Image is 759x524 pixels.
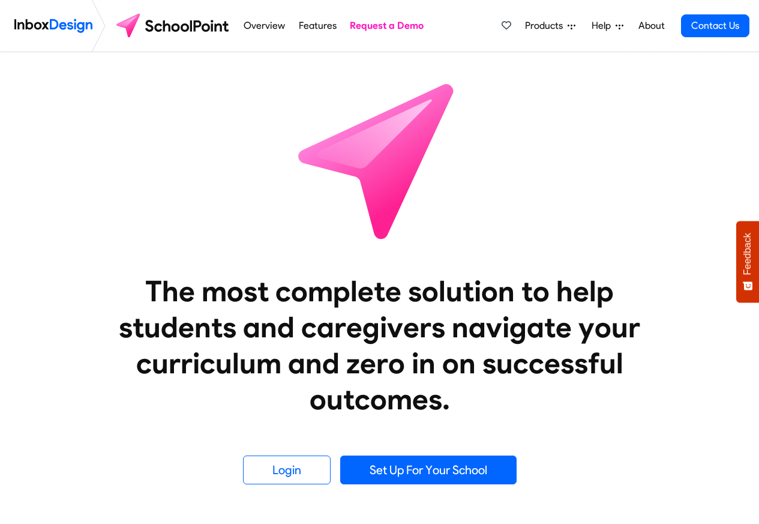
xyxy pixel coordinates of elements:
[241,14,289,38] a: Overview
[95,273,665,417] heading: The most complete solution to help students and caregivers navigate your curriculum and zero in o...
[520,14,580,38] a: Products
[525,19,568,33] span: Products
[681,14,749,37] a: Contact Us
[347,14,427,38] a: Request a Demo
[110,11,237,40] img: schoolpoint logo
[736,221,759,303] button: Feedback - Show survey
[592,19,616,33] span: Help
[272,52,488,268] img: icon_schoolpoint.svg
[243,456,331,484] a: Login
[742,233,753,275] span: Feedback
[295,14,340,38] a: Features
[587,14,628,38] a: Help
[635,14,668,38] a: About
[340,456,517,484] a: Set Up For Your School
